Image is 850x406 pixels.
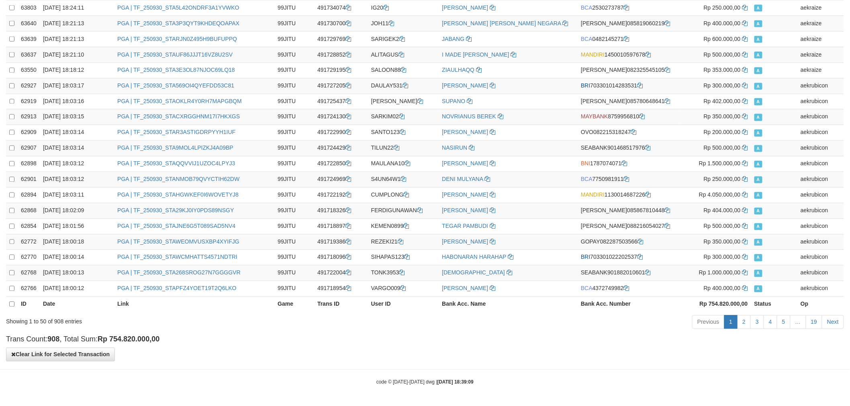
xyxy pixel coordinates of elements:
[18,187,40,203] td: 62894
[581,270,607,276] span: SEABANK
[274,203,314,219] td: 99JITU
[578,297,680,312] th: Bank Acc. Number
[764,315,777,329] a: 4
[581,114,608,120] span: MAYBANK
[442,207,488,214] a: [PERSON_NAME]
[274,0,314,16] td: 99JITU
[692,315,724,329] a: Previous
[40,141,114,156] td: [DATE] 18:03:14
[117,129,235,136] a: PGA | TF_250930_STAR3ASTIGDRPYYH1IUF
[18,78,40,94] td: 62927
[314,219,368,234] td: 491718897
[754,67,762,74] span: Approved - Marked by aekraize
[704,4,741,11] span: Rp 250.000,00
[578,63,680,78] td: 082325545105
[578,16,680,32] td: 085819060219
[117,145,233,151] a: PGA | TF_250930_STA9MOL4LPIZKJ4A09BP
[274,125,314,141] td: 99JITU
[704,36,741,42] span: Rp 600.000,00
[314,32,368,47] td: 491729769
[40,281,114,297] td: [DATE] 18:00:12
[704,129,741,136] span: Rp 200.000,00
[18,16,40,32] td: 63640
[578,125,680,141] td: 082215318247
[754,20,762,27] span: Approved - Marked by aekraize
[578,47,680,63] td: 1450010597678
[797,250,844,266] td: aekrubicon
[368,156,439,172] td: MAULANA10
[797,172,844,188] td: aekrubicon
[797,187,844,203] td: aekrubicon
[754,36,762,43] span: Approved - Marked by aekraize
[797,297,844,312] th: Op
[368,250,439,266] td: SIHAPAS123
[274,78,314,94] td: 99JITU
[578,203,680,219] td: 085867810448
[376,380,474,385] small: code © [DATE]-[DATE] dwg |
[578,156,680,172] td: 1787074071
[699,270,741,276] span: Rp 1.000.000,00
[368,219,439,234] td: KEMEN0899
[368,47,439,63] td: ALITAGUS
[40,125,114,141] td: [DATE] 18:03:14
[40,266,114,281] td: [DATE] 18:00:13
[314,78,368,94] td: 491727205
[704,145,741,151] span: Rp 500.000,00
[314,110,368,125] td: 491724130
[442,192,488,198] a: [PERSON_NAME]
[117,98,242,105] a: PGA | TF_250930_STAOKLR4Y0RH7MAPGBQM
[704,67,741,73] span: Rp 353.000,00
[117,67,235,73] a: PGA | TF_250930_STA3E3OL87NJOC69LQ18
[754,130,762,136] span: Approved - Marked by aekrubicon
[442,67,474,73] a: ZIAULHAQQ
[18,297,40,312] th: ID
[40,203,114,219] td: [DATE] 18:02:09
[18,63,40,78] td: 63550
[274,94,314,110] td: 99JITU
[442,36,464,42] a: JABANG
[581,223,627,229] span: [PERSON_NAME]
[274,219,314,234] td: 99JITU
[797,203,844,219] td: aekrubicon
[704,98,741,105] span: Rp 402.000,00
[704,83,741,89] span: Rp 300.000,00
[751,297,798,312] th: Status
[368,16,439,32] td: JOH11
[822,315,844,329] a: Next
[578,32,680,47] td: 0482145271
[368,32,439,47] td: SARIGEK2
[754,254,762,261] span: Approved - Marked by aekrubicon
[581,176,593,183] span: BCA
[40,110,114,125] td: [DATE] 18:03:15
[754,270,762,277] span: Approved - Marked by aekrubicon
[117,83,234,89] a: PGA | TF_250930_STA569OI4QYEFDD53C81
[578,110,680,125] td: 8759956810
[581,145,607,151] span: SEABANK
[578,141,680,156] td: 901468517976
[18,47,40,63] td: 63637
[437,380,474,385] strong: [DATE] 18:39:09
[314,266,368,281] td: 491722004
[442,223,488,229] a: TEGAR PAMBUDI
[442,270,505,276] a: [DEMOGRAPHIC_DATA]
[578,78,680,94] td: 703301014283531
[578,94,680,110] td: 085780648641
[18,156,40,172] td: 62898
[704,223,741,229] span: Rp 500.000,00
[18,32,40,47] td: 63639
[704,239,741,245] span: Rp 350.000,00
[40,32,114,47] td: [DATE] 18:21:13
[581,36,593,42] span: BCA
[699,160,741,167] span: Rp 1.500.000,00
[754,98,762,105] span: Approved - Marked by aekrubicon
[581,51,605,58] span: MANDIRI
[754,239,762,246] span: Approved - Marked by aekrubicon
[581,98,627,105] span: [PERSON_NAME]
[442,160,488,167] a: [PERSON_NAME]
[18,0,40,16] td: 63803
[797,141,844,156] td: aekrubicon
[314,203,368,219] td: 491718326
[18,125,40,141] td: 62909
[754,83,762,90] span: Approved - Marked by aekrubicon
[314,250,368,266] td: 491718096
